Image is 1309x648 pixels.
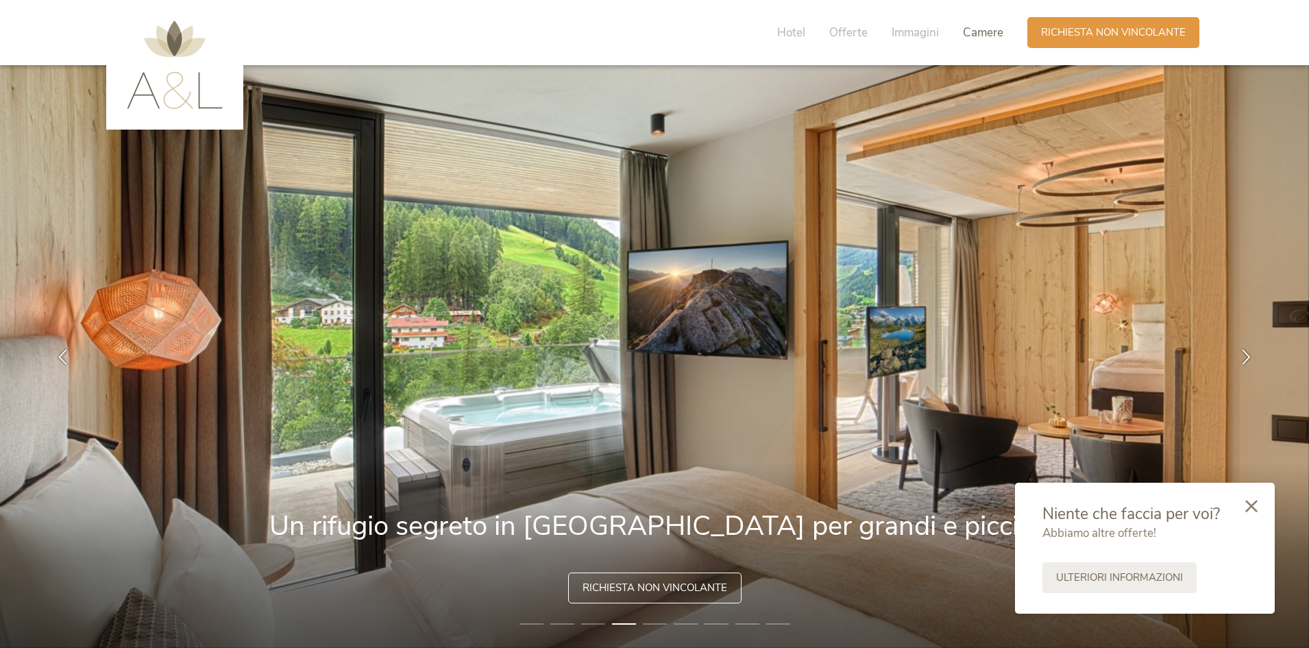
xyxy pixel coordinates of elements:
[127,21,223,109] img: AMONTI & LUNARIS Wellnessresort
[1056,571,1183,585] span: Ulteriori informazioni
[583,581,727,595] span: Richiesta non vincolante
[1041,25,1186,40] span: Richiesta non vincolante
[1042,503,1220,525] span: Niente che faccia per voi?
[892,25,939,40] span: Immagini
[777,25,805,40] span: Hotel
[963,25,1003,40] span: Camere
[1042,562,1197,593] a: Ulteriori informazioni
[1042,525,1156,541] span: Abbiamo altre offerte!
[829,25,868,40] span: Offerte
